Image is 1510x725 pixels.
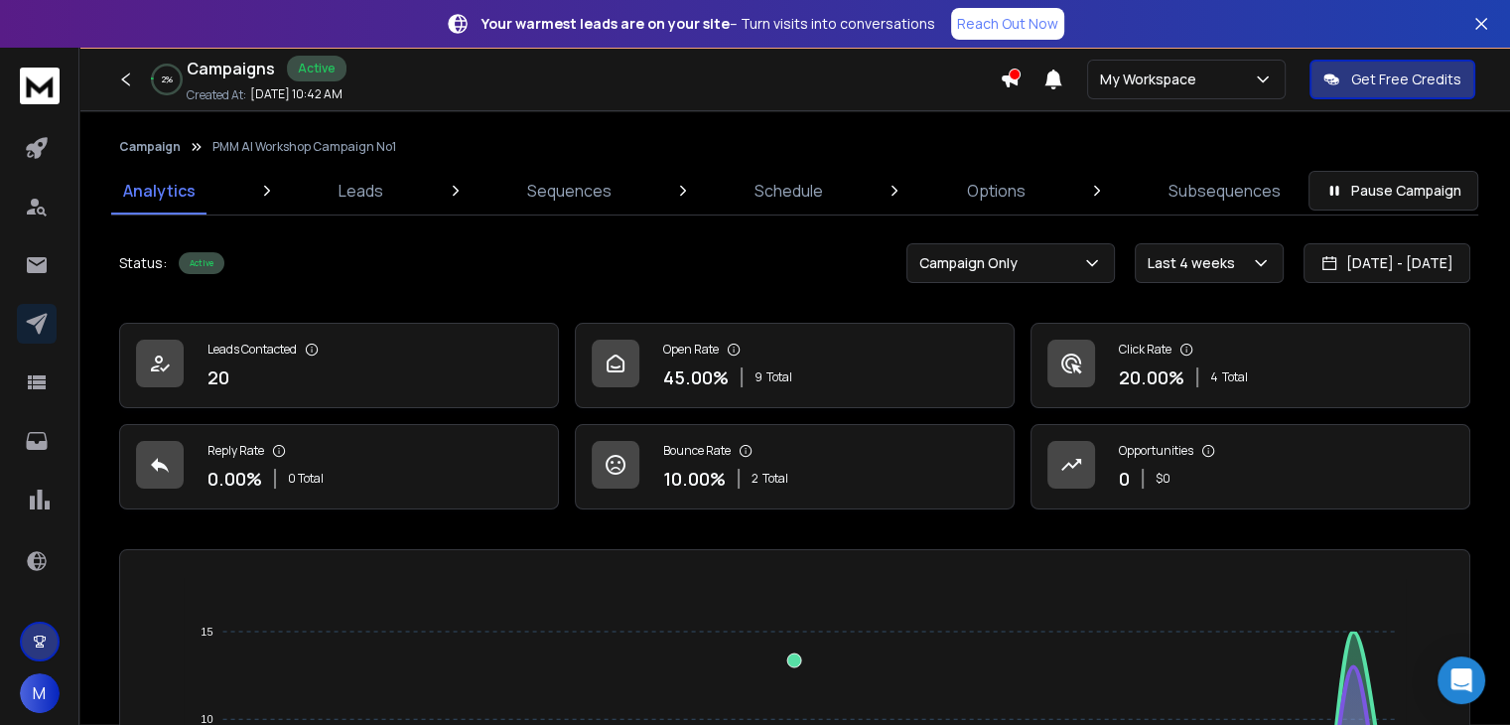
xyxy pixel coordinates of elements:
div: Active [287,56,346,81]
p: Leads Contacted [207,342,297,358]
a: Sequences [515,167,623,215]
a: Reach Out Now [951,8,1064,40]
p: Status: [119,253,167,273]
button: M [20,673,60,713]
button: [DATE] - [DATE] [1304,243,1470,283]
a: Reply Rate0.00%0 Total [119,424,559,509]
tspan: 10 [202,713,213,725]
a: Analytics [111,167,207,215]
button: Pause Campaign [1308,171,1478,211]
p: 45.00 % [663,363,729,391]
p: $ 0 [1156,471,1170,487]
p: Campaign Only [919,253,1026,273]
p: 0 [1119,465,1130,493]
p: – Turn visits into conversations [481,14,935,34]
p: Open Rate [663,342,719,358]
a: Subsequences [1157,167,1293,215]
a: Leads Contacted20 [119,323,559,408]
p: Reach Out Now [957,14,1058,34]
p: Leads [339,179,383,203]
h1: Campaigns [187,57,275,80]
a: Open Rate45.00%9Total [575,323,1015,408]
a: Options [955,167,1037,215]
span: 2 [752,471,758,487]
p: Get Free Credits [1351,70,1461,89]
p: Created At: [187,87,246,103]
p: 0 Total [288,471,324,487]
p: 0.00 % [207,465,262,493]
p: Sequences [527,179,612,203]
div: Open Intercom Messenger [1438,656,1485,704]
p: Subsequences [1168,179,1281,203]
a: Schedule [743,167,835,215]
p: Bounce Rate [663,443,731,459]
p: 2 % [162,73,173,85]
p: Last 4 weeks [1148,253,1243,273]
img: logo [20,68,60,104]
p: 10.00 % [663,465,726,493]
strong: Your warmest leads are on your site [481,14,730,33]
tspan: 15 [202,626,213,638]
button: Get Free Credits [1309,60,1475,99]
span: Total [762,471,788,487]
p: Options [967,179,1026,203]
span: Total [766,369,792,385]
p: Reply Rate [207,443,264,459]
div: Active [179,252,224,274]
a: Bounce Rate10.00%2Total [575,424,1015,509]
p: Schedule [755,179,823,203]
p: Opportunities [1119,443,1193,459]
p: Click Rate [1119,342,1171,358]
span: 9 [755,369,762,385]
p: 20.00 % [1119,363,1184,391]
span: Total [1222,369,1248,385]
p: [DATE] 10:42 AM [250,86,343,102]
a: Click Rate20.00%4Total [1030,323,1470,408]
p: PMM AI Workshop Campaign No1 [212,139,396,155]
button: Campaign [119,139,181,155]
p: 20 [207,363,229,391]
a: Opportunities0$0 [1030,424,1470,509]
p: Analytics [123,179,196,203]
p: My Workspace [1100,70,1204,89]
span: 4 [1210,369,1218,385]
a: Leads [327,167,395,215]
